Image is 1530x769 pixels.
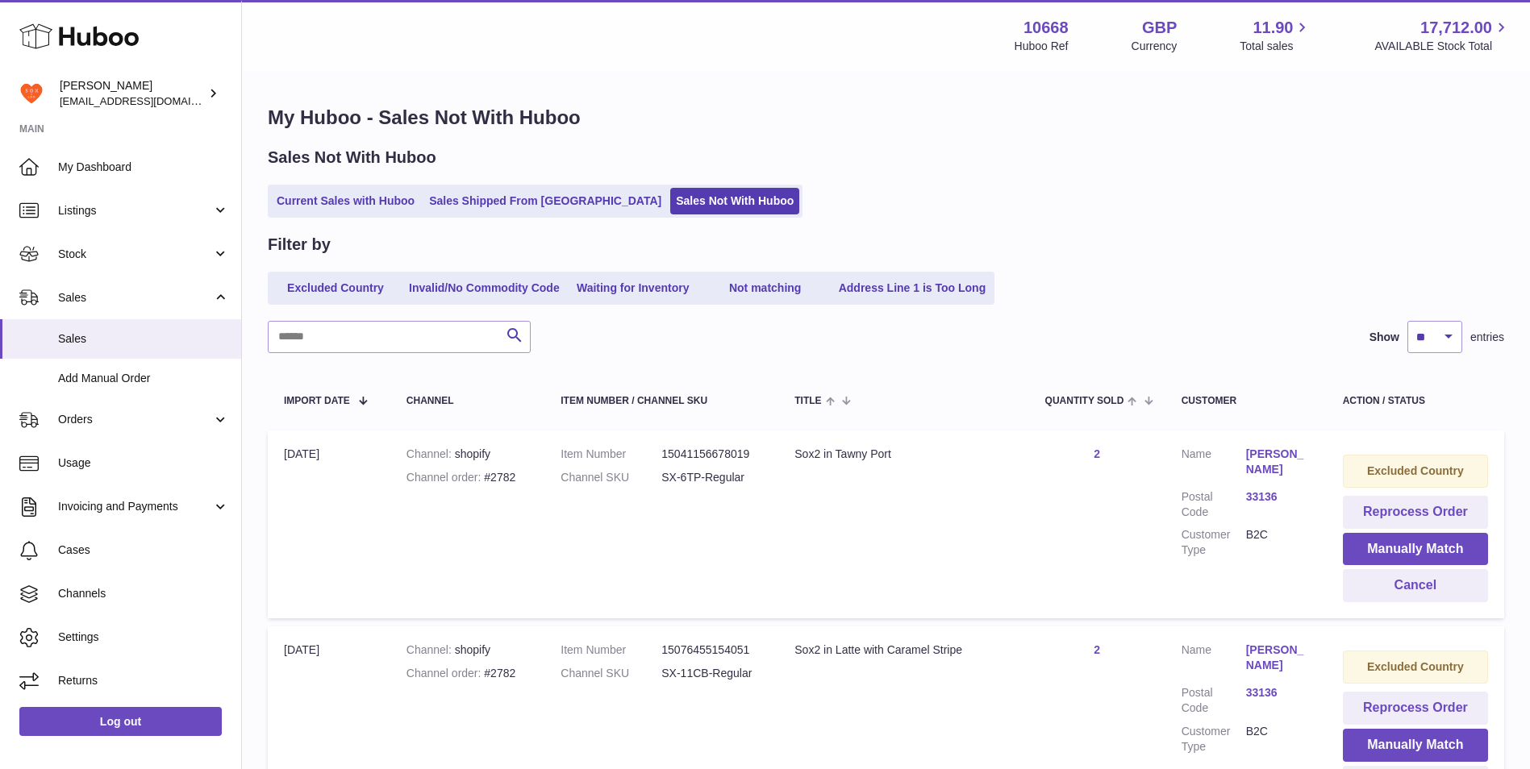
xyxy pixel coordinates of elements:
dt: Customer Type [1182,527,1246,558]
a: Sales Not With Huboo [670,188,799,214]
span: 11.90 [1253,17,1293,39]
dd: B2C [1246,724,1311,754]
strong: Channel order [406,667,485,680]
a: 33136 [1246,685,1311,700]
span: AVAILABLE Stock Total [1374,39,1511,54]
a: Current Sales with Huboo [271,188,420,214]
img: internalAdmin-10668@internal.huboo.com [19,81,44,106]
dt: Name [1182,447,1246,481]
span: Import date [284,396,350,406]
span: Title [794,396,821,406]
button: Manually Match [1343,729,1488,762]
h2: Sales Not With Huboo [268,147,436,168]
span: Usage [58,455,229,471]
div: Customer [1182,396,1311,406]
span: Orders [58,412,212,427]
span: entries [1470,330,1504,345]
div: Item Number / Channel SKU [561,396,762,406]
dt: Postal Code [1182,489,1246,520]
button: Reprocess Order [1343,692,1488,725]
div: #2782 [406,470,528,485]
div: Sox2 in ⁠Latte with Caramel Stripe [794,642,1012,658]
span: Settings [58,630,229,645]
dd: SX-6TP-Regular [661,470,762,485]
span: Stock [58,247,212,262]
div: shopify [406,642,528,658]
strong: Channel [406,447,455,460]
strong: Channel order [406,471,485,484]
div: Huboo Ref [1015,39,1069,54]
label: Show [1369,330,1399,345]
a: Waiting for Inventory [569,275,698,301]
div: shopify [406,447,528,462]
a: Address Line 1 is Too Long [833,275,992,301]
span: 17,712.00 [1420,17,1492,39]
dt: Channel SKU [561,666,661,681]
dt: Channel SKU [561,470,661,485]
span: Listings [58,203,212,218]
dt: Item Number [561,642,661,658]
dt: Postal Code [1182,685,1246,716]
span: Sales [58,290,212,306]
div: Sox2 in ⁠Tawny Port [794,447,1012,462]
dd: 15041156678019 [661,447,762,462]
dt: Item Number [561,447,661,462]
div: Action / Status [1343,396,1488,406]
a: Not matching [701,275,830,301]
button: Reprocess Order [1343,496,1488,529]
div: Currency [1132,39,1178,54]
strong: Excluded Country [1367,464,1464,477]
a: 17,712.00 AVAILABLE Stock Total [1374,17,1511,54]
div: #2782 [406,666,528,681]
div: Channel [406,396,528,406]
span: My Dashboard [58,160,229,175]
a: Log out [19,707,222,736]
span: Total sales [1240,39,1311,54]
dd: SX-11CB-Regular [661,666,762,681]
strong: 10668 [1023,17,1069,39]
span: Channels [58,586,229,601]
dt: Customer Type [1182,724,1246,754]
a: 33136 [1246,489,1311,505]
div: [PERSON_NAME] [60,78,205,109]
button: Cancel [1343,569,1488,602]
a: Sales Shipped From [GEOGRAPHIC_DATA] [423,188,667,214]
dd: 15076455154051 [661,642,762,658]
span: Sales [58,331,229,347]
strong: Excluded Country [1367,660,1464,673]
a: Excluded Country [271,275,400,301]
a: 2 [1094,447,1100,460]
span: Cases [58,542,229,558]
td: [DATE] [268,430,390,618]
h2: Filter by [268,234,331,256]
dd: B2C [1246,527,1311,558]
span: Invoicing and Payments [58,499,212,514]
strong: GBP [1142,17,1177,39]
a: 11.90 Total sales [1240,17,1311,54]
span: Add Manual Order [58,371,229,386]
strong: Channel [406,643,455,656]
span: Quantity Sold [1045,396,1124,406]
span: Returns [58,673,229,688]
a: [PERSON_NAME] [1246,642,1311,673]
button: Manually Match [1343,533,1488,566]
a: 2 [1094,643,1100,656]
dt: Name [1182,642,1246,677]
a: Invalid/No Commodity Code [403,275,565,301]
span: [EMAIL_ADDRESS][DOMAIN_NAME] [60,94,237,107]
h1: My Huboo - Sales Not With Huboo [268,105,1504,131]
a: [PERSON_NAME] [1246,447,1311,477]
